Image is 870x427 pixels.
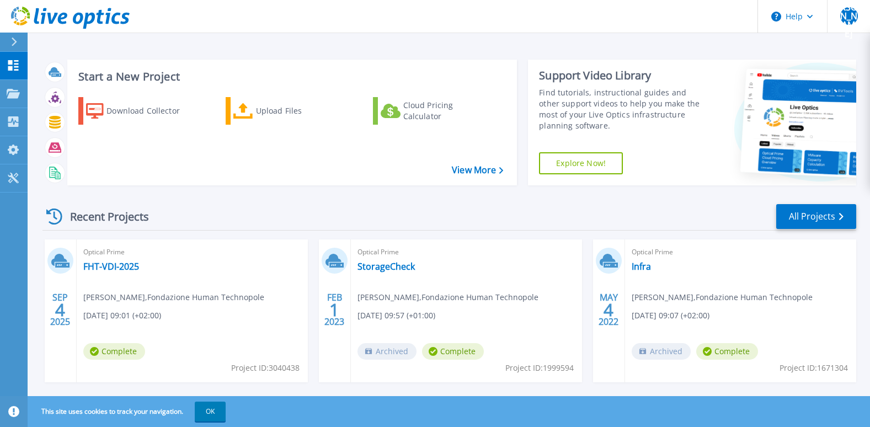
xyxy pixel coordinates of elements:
[78,97,201,125] a: Download Collector
[452,165,503,175] a: View More
[373,97,496,125] a: Cloud Pricing Calculator
[539,87,704,131] div: Find tutorials, instructional guides and other support videos to help you make the most of your L...
[195,402,226,421] button: OK
[598,290,619,330] div: MAY 2022
[42,203,164,230] div: Recent Projects
[632,343,691,360] span: Archived
[632,246,850,258] span: Optical Prime
[231,362,300,374] span: Project ID: 3040438
[632,291,813,303] span: [PERSON_NAME] , Fondazione Human Technopole
[357,261,415,272] a: StorageCheck
[357,309,435,322] span: [DATE] 09:57 (+01:00)
[83,343,145,360] span: Complete
[357,246,575,258] span: Optical Prime
[50,290,71,330] div: SEP 2025
[776,204,856,229] a: All Projects
[422,343,484,360] span: Complete
[83,291,264,303] span: [PERSON_NAME] , Fondazione Human Technopole
[539,152,623,174] a: Explore Now!
[357,291,538,303] span: [PERSON_NAME] , Fondazione Human Technopole
[539,68,704,83] div: Support Video Library
[83,261,139,272] a: FHT-VDI-2025
[403,100,492,122] div: Cloud Pricing Calculator
[83,246,301,258] span: Optical Prime
[226,97,349,125] a: Upload Files
[632,309,709,322] span: [DATE] 09:07 (+02:00)
[780,362,848,374] span: Project ID: 1671304
[256,100,344,122] div: Upload Files
[55,305,65,314] span: 4
[106,100,195,122] div: Download Collector
[632,261,651,272] a: Infra
[324,290,345,330] div: FEB 2023
[604,305,613,314] span: 4
[83,309,161,322] span: [DATE] 09:01 (+02:00)
[357,343,417,360] span: Archived
[696,343,758,360] span: Complete
[329,305,339,314] span: 1
[30,402,226,421] span: This site uses cookies to track your navigation.
[78,71,503,83] h3: Start a New Project
[505,362,574,374] span: Project ID: 1999594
